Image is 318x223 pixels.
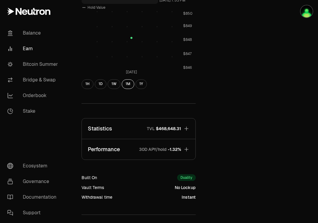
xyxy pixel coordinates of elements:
span: Hold Value [88,5,106,10]
tspan: [DATE] [126,70,137,75]
div: Instant [182,194,196,200]
tspan: $849 [183,23,192,28]
button: 1D [95,79,106,89]
tspan: $850 [183,11,192,16]
a: Orderbook [2,88,65,103]
div: Built On [82,175,97,181]
p: Statistics [88,124,112,133]
tspan: $847 [183,51,192,56]
button: StatisticsTVL$468,648.31 [82,118,195,139]
p: Performance [88,145,120,154]
tspan: $848 [183,38,192,42]
a: Governance [2,174,65,189]
p: TVL [147,126,155,132]
div: Withdrawal time [82,194,112,200]
a: Ecosystem [2,158,65,174]
button: 1M [122,79,134,89]
a: Bitcoin Summer [2,57,65,72]
div: No Lockup [175,185,196,191]
span: -1.32% [168,146,181,152]
div: Vault Terms [82,185,104,191]
button: 1H [82,79,94,89]
div: Duality [177,174,196,181]
img: Atom Staking [301,5,313,17]
a: Documentation [2,189,65,205]
tspan: $846 [183,66,192,70]
button: 1W [108,79,120,89]
a: Bridge & Swap [2,72,65,88]
button: 1Y [135,79,147,89]
span: $468,648.31 [156,126,181,132]
a: Stake [2,103,65,119]
button: Performance30D APY/hold-1.32% [82,139,195,160]
a: Earn [2,41,65,57]
p: 30D APY/hold [139,146,167,152]
a: Balance [2,25,65,41]
a: Support [2,205,65,221]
